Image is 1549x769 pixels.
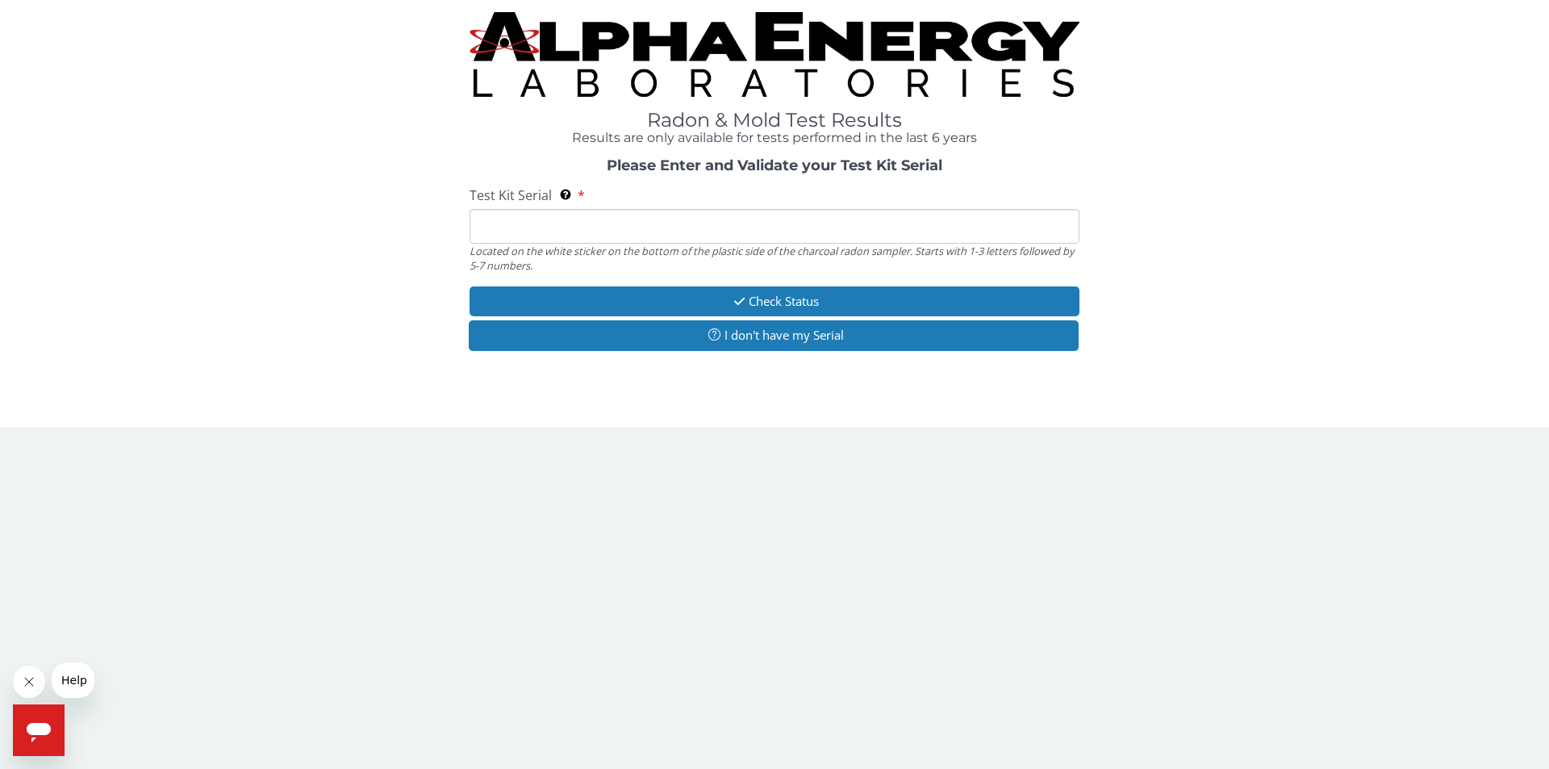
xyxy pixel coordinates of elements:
[13,704,65,756] iframe: Button to launch messaging window
[470,186,552,204] span: Test Kit Serial
[607,157,942,174] strong: Please Enter and Validate your Test Kit Serial
[470,110,1079,131] h1: Radon & Mold Test Results
[470,131,1079,145] h4: Results are only available for tests performed in the last 6 years
[470,244,1079,274] div: Located on the white sticker on the bottom of the plastic side of the charcoal radon sampler. Sta...
[470,286,1079,316] button: Check Status
[52,662,94,698] iframe: Message from company
[13,666,45,698] iframe: Close message
[469,320,1079,350] button: I don't have my Serial
[470,12,1079,97] img: TightCrop.jpg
